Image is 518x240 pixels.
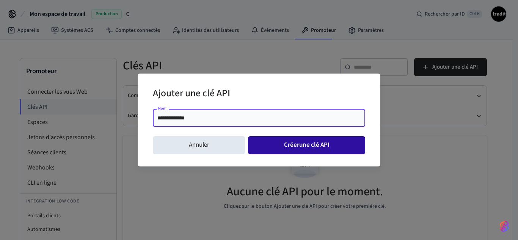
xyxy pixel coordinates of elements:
font: Nom [158,105,166,111]
font: Annuler [189,140,209,149]
img: SeamLogoGradient.69752ec5.svg [500,220,509,232]
font: une clé API [299,140,330,149]
font: Ajouter une clé API [153,86,230,100]
button: Annuler [153,136,245,154]
font: Créer [284,140,299,149]
button: Créerune clé API [248,136,365,154]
